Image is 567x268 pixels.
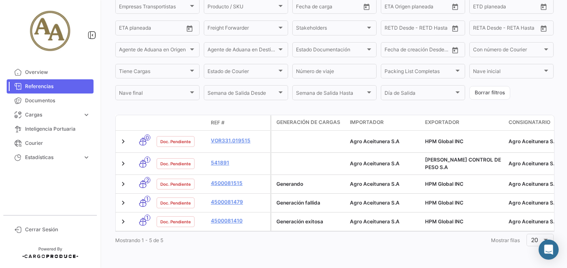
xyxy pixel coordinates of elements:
[385,26,400,32] input: Desde
[132,119,153,126] datatable-header-cell: Modo de Transporte
[425,200,463,206] span: HPM Global INC
[208,116,270,130] datatable-header-cell: Ref #
[296,91,365,97] span: Semana de Salida Hasta
[119,5,188,10] span: Empresas Transportistas
[153,119,208,126] datatable-header-cell: Estado Doc.
[296,48,365,54] span: Estado Documentación
[208,5,277,10] span: Producto / SKU
[25,68,90,76] span: Overview
[7,65,94,79] a: Overview
[350,119,384,126] span: Importador
[422,115,505,130] datatable-header-cell: Exportador
[350,181,400,187] span: Agro Aceitunera S.A
[144,215,150,221] span: 1
[405,26,436,32] input: Hasta
[119,217,127,226] a: Expand/Collapse Row
[160,160,191,167] span: Doc. Pendiente
[385,5,400,10] input: Desde
[509,200,558,206] span: Agro Aceitunera S.A
[539,240,559,260] div: Abrir Intercom Messenger
[25,154,79,161] span: Estadísticas
[144,196,150,202] span: 1
[211,198,267,206] a: 4500081479
[29,10,71,52] img: 852fc388-10ad-47fd-b232-e98225ca49a8.jpg
[7,79,94,94] a: Referencias
[276,180,343,188] div: Generando
[350,200,400,206] span: Agro Aceitunera S.A
[140,26,170,32] input: Hasta
[7,94,94,108] a: Documentos
[7,122,94,136] a: Inteligencia Portuaria
[83,111,90,119] span: expand_more
[350,218,400,225] span: Agro Aceitunera S.A
[473,5,488,10] input: Desde
[25,139,90,147] span: Courier
[276,119,340,126] span: Generación de cargas
[160,138,191,145] span: Doc. Pendiente
[25,125,90,133] span: Inteligencia Portuaria
[25,111,79,119] span: Cargas
[119,180,127,188] a: Expand/Collapse Row
[509,181,558,187] span: Agro Aceitunera S.A
[425,138,463,144] span: HPM Global INC
[491,237,520,243] span: Mostrar filas
[350,160,400,167] span: Agro Aceitunera S.A
[208,70,277,76] span: Estado de Courier
[425,119,459,126] span: Exportador
[405,5,436,10] input: Hasta
[119,91,188,97] span: Nave final
[509,119,550,126] span: Consignatario
[276,199,343,207] div: Generación fallida
[119,48,188,54] span: Agente de Aduana en Origen
[385,48,400,54] input: Desde
[119,26,134,32] input: Desde
[144,157,150,163] span: 1
[211,159,267,167] a: 541891
[119,159,127,168] a: Expand/Collapse Row
[25,226,90,233] span: Cerrar Sesión
[119,199,127,207] a: Expand/Collapse Row
[119,137,127,146] a: Expand/Collapse Row
[531,236,538,243] span: 20
[208,26,277,32] span: Freight Forwarder
[537,22,550,35] button: Open calendar
[425,181,463,187] span: HPM Global INC
[509,138,558,144] span: Agro Aceitunera S.A
[494,26,524,32] input: Hasta
[144,177,150,183] span: 2
[296,26,365,32] span: Stakeholders
[208,48,277,54] span: Agente de Aduana en Destino
[25,97,90,104] span: Documentos
[296,5,311,10] input: Desde
[211,119,225,126] span: Ref #
[473,26,488,32] input: Desde
[347,115,422,130] datatable-header-cell: Importador
[271,115,347,130] datatable-header-cell: Generación de cargas
[83,154,90,161] span: expand_more
[160,218,191,225] span: Doc. Pendiente
[144,134,150,141] span: 0
[425,157,501,170] span: VARPE CONTROL DE PESO S.A
[160,200,191,206] span: Doc. Pendiente
[350,138,400,144] span: Agro Aceitunera S.A
[160,181,191,187] span: Doc. Pendiente
[7,136,94,150] a: Courier
[449,44,461,56] button: Open calendar
[509,218,558,225] span: Agro Aceitunera S.A
[183,22,196,35] button: Open calendar
[119,70,188,76] span: Tiene Cargas
[494,5,524,10] input: Hasta
[449,0,461,13] button: Open calendar
[276,218,343,225] div: Generación exitosa
[115,237,163,243] span: Mostrando 1 - 5 de 5
[405,48,436,54] input: Hasta
[208,91,277,97] span: Semana de Salida Desde
[317,5,347,10] input: Hasta
[537,0,550,13] button: Open calendar
[425,218,463,225] span: HPM Global INC
[509,160,558,167] span: Agro Aceitunera S.A
[473,70,542,76] span: Nave inicial
[449,22,461,35] button: Open calendar
[25,83,90,90] span: Referencias
[469,86,510,100] button: Borrar filtros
